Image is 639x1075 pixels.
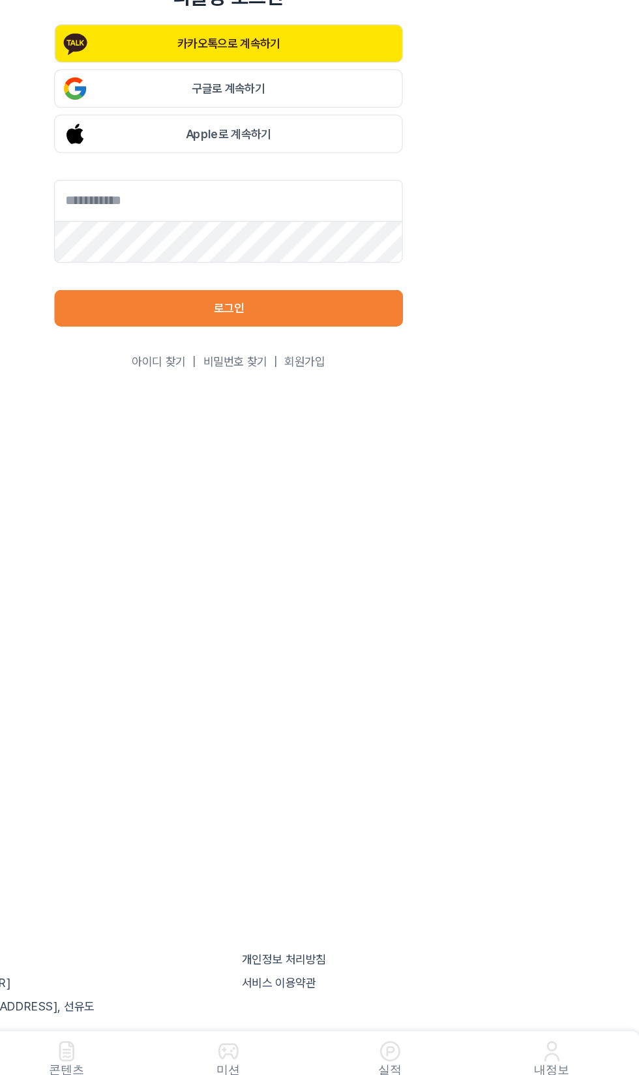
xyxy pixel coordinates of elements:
[563,1038,579,1054] img: 내정보
[557,1054,585,1067] p: 내정보
[10,938,94,958] img: logo
[330,988,387,998] a: 서비스 이용약관
[382,1036,508,1070] a: 실적
[436,1054,454,1067] p: 실적
[280,256,360,269] p: 카카오톡으로 계속하기
[10,968,309,981] p: 주식회사 여의도파트너스
[245,503,286,516] a: 아이디 찾기
[131,1036,257,1070] a: 콘텐츠
[184,317,455,347] button: Apple로 계속하기
[291,503,295,516] span: |
[10,986,309,999] p: 사업자등록번호: [PHONE_NUMBER]
[60,1038,76,1054] img: 홈
[355,503,358,516] span: |
[508,1036,634,1070] a: 내정보
[184,247,455,277] button: 카카오톡으로 계속하기
[63,1054,72,1067] p: 홈
[5,1036,131,1070] a: 홈
[363,503,394,516] a: 회원가입
[310,1054,329,1067] p: 미션
[184,282,455,312] button: 구글로 계속하기
[10,14,78,30] img: 티끌링
[180,1054,207,1067] p: 콘텐츠
[438,1038,453,1054] img: 실적
[300,503,349,516] a: 비밀번호 찾기
[330,969,395,980] a: 개인정보 처리방침
[184,454,455,482] button: 로그인
[10,1005,309,1031] p: [STREET_ADDRESS] ([STREET_ADDRESS], 선유도 [GEOGRAPHIC_DATA])
[312,1038,327,1054] img: 미션
[276,216,363,237] h1: 티끌링 로그인
[257,1036,383,1070] button: 미션
[186,1038,201,1054] img: 콘텐츠
[579,10,629,34] button: 로그인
